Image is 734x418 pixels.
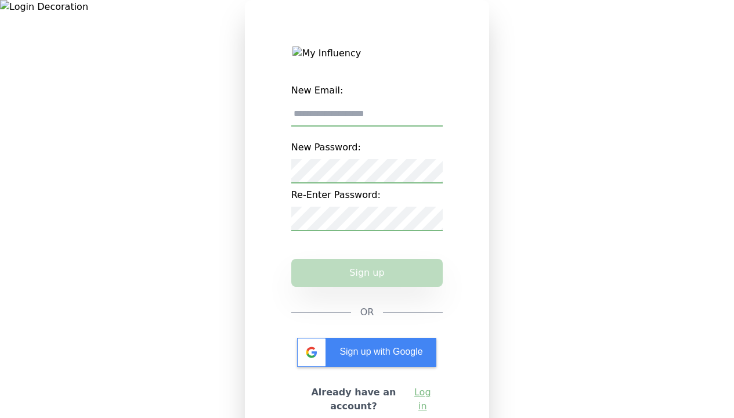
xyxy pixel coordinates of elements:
[292,46,441,60] img: My Influency
[301,385,407,413] h2: Already have an account?
[291,136,443,159] label: New Password:
[297,338,436,367] div: Sign up with Google
[411,385,433,413] a: Log in
[291,259,443,287] button: Sign up
[291,79,443,102] label: New Email:
[339,347,422,356] span: Sign up with Google
[360,305,374,319] span: OR
[291,183,443,207] label: Re-Enter Password:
